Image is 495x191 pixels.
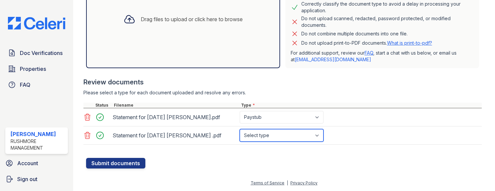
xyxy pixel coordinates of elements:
a: FAQ [5,78,68,91]
div: Correctly classify the document type to avoid a delay in processing your application. [301,1,474,14]
button: Submit documents [86,158,145,168]
div: Drag files to upload or click here to browse [141,15,243,23]
a: Properties [5,62,68,75]
div: Statement for [DATE] [PERSON_NAME].pdf [113,112,237,122]
p: Do not upload print-to-PDF documents. [301,40,432,46]
span: FAQ [20,81,30,89]
a: Account [3,157,71,170]
p: For additional support, review our , start a chat with us below, or email us at [291,50,474,63]
span: Account [17,159,38,167]
div: [PERSON_NAME] [11,130,65,138]
a: Sign out [3,172,71,186]
a: What is print-to-pdf? [387,40,432,46]
a: Privacy Policy [290,180,318,185]
div: Review documents [83,77,482,87]
div: Do not combine multiple documents into one file. [301,30,408,38]
div: Do not upload scanned, redacted, password protected, or modified documents. [301,15,474,28]
div: Please select a type for each document uploaded and resolve any errors. [83,89,482,96]
span: Doc Verifications [20,49,63,57]
a: [EMAIL_ADDRESS][DOMAIN_NAME] [295,57,371,62]
div: Filename [113,103,240,108]
div: Status [94,103,113,108]
div: Rushmore Management [11,138,65,151]
div: Statement for [DATE] [PERSON_NAME] .pdf [113,130,237,141]
a: FAQ [365,50,373,56]
a: Terms of Service [251,180,284,185]
img: CE_Logo_Blue-a8612792a0a2168367f1c8372b55b34899dd931a85d93a1a3d3e32e68fde9ad4.png [3,17,71,30]
a: Doc Verifications [5,46,68,60]
span: Sign out [17,175,37,183]
div: Type [240,103,482,108]
span: Properties [20,65,46,73]
div: | [287,180,288,185]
